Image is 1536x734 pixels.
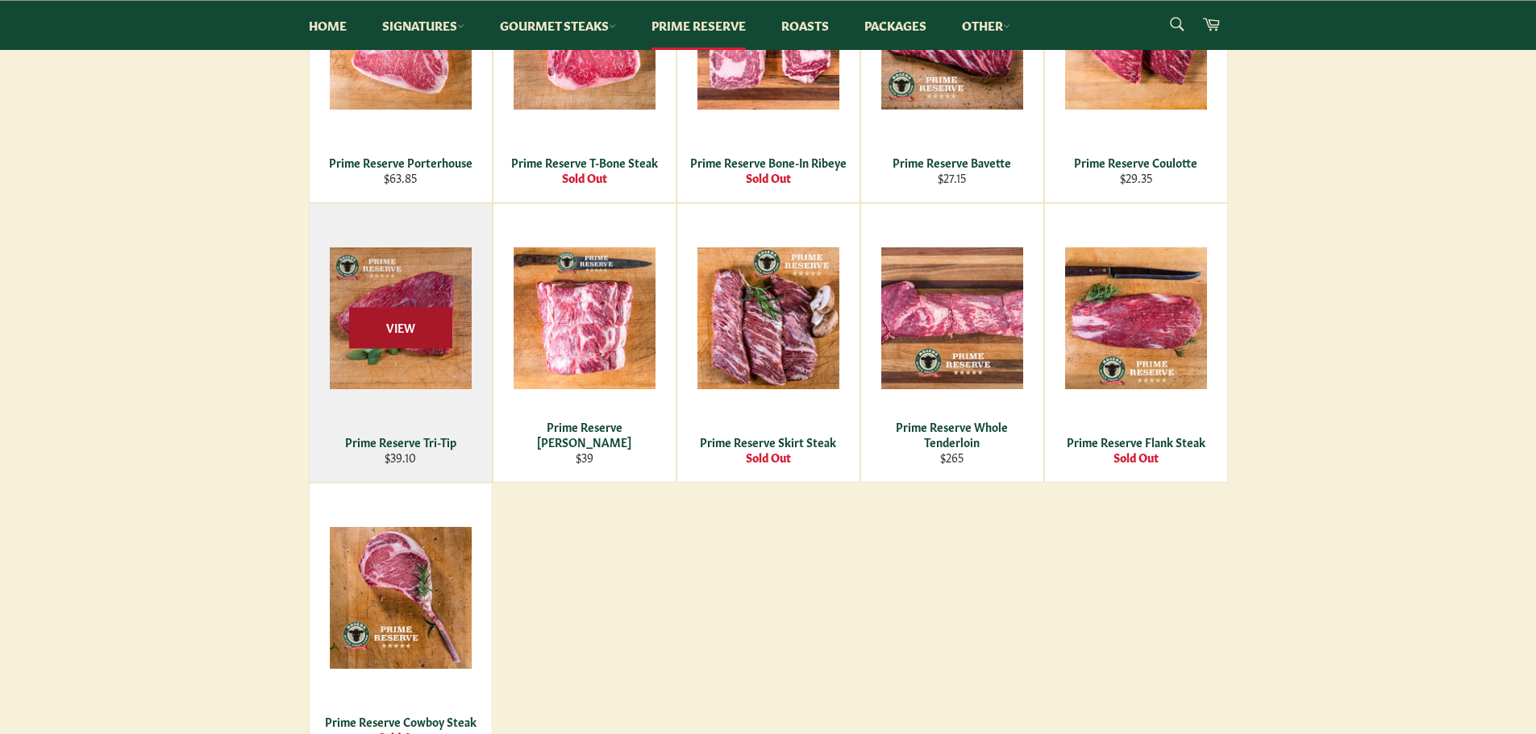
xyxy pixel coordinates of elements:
[1055,155,1217,170] div: Prime Reserve Coulotte
[319,714,481,729] div: Prime Reserve Cowboy Steak
[871,450,1033,465] div: $265
[687,450,849,465] div: Sold Out
[687,434,849,450] div: Prime Reserve Skirt Steak
[1055,450,1217,465] div: Sold Out
[319,434,481,450] div: Prime Reserve Tri-Tip
[765,1,845,50] a: Roasts
[503,450,665,465] div: $39
[514,247,656,389] img: Prime Reserve Chuck Roast
[1065,247,1207,389] img: Prime Reserve Flank Steak
[503,170,665,185] div: Sold Out
[330,527,472,669] img: Prime Reserve Cowboy Steak
[676,203,860,483] a: Prime Reserve Skirt Steak Prime Reserve Skirt Steak Sold Out
[1055,434,1217,450] div: Prime Reserve Flank Steak
[860,203,1044,483] a: Prime Reserve Whole Tenderloin Prime Reserve Whole Tenderloin $265
[293,1,363,50] a: Home
[503,419,665,450] div: Prime Reserve [PERSON_NAME]
[1044,203,1228,483] a: Prime Reserve Flank Steak Prime Reserve Flank Steak Sold Out
[946,1,1026,50] a: Other
[848,1,943,50] a: Packages
[687,170,849,185] div: Sold Out
[881,247,1023,389] img: Prime Reserve Whole Tenderloin
[871,419,1033,450] div: Prime Reserve Whole Tenderloin
[871,155,1033,170] div: Prime Reserve Bavette
[484,1,632,50] a: Gourmet Steaks
[697,247,839,389] img: Prime Reserve Skirt Steak
[687,155,849,170] div: Prime Reserve Bone-In Ribeye
[503,155,665,170] div: Prime Reserve T-Bone Steak
[319,170,481,185] div: $63.85
[319,155,481,170] div: Prime Reserve Porterhouse
[635,1,762,50] a: Prime Reserve
[349,308,452,349] span: View
[366,1,481,50] a: Signatures
[493,203,676,483] a: Prime Reserve Chuck Roast Prime Reserve [PERSON_NAME] $39
[1055,170,1217,185] div: $29.35
[309,203,493,483] a: Prime Reserve Tri-Tip Prime Reserve Tri-Tip $39.10 View
[871,170,1033,185] div: $27.15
